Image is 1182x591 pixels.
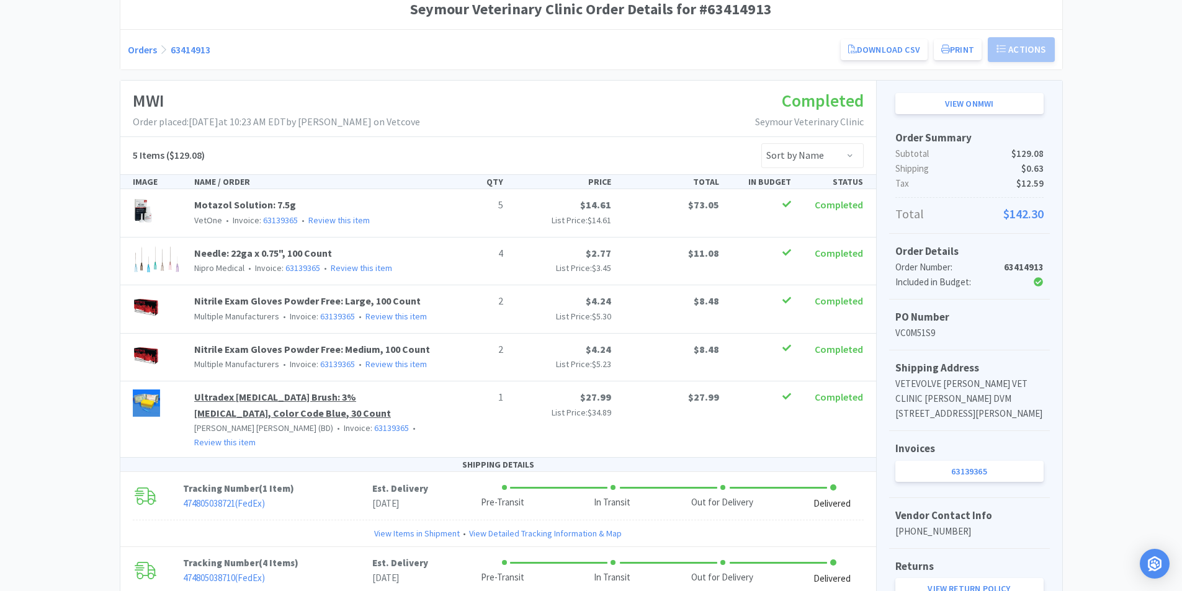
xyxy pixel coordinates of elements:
[813,572,851,586] div: Delivered
[372,571,428,585] p: [DATE]
[895,243,1044,260] h5: Order Details
[194,422,333,433] span: [PERSON_NAME] [PERSON_NAME] (BD)
[895,524,1044,539] p: [PHONE_NUMBER]
[1016,176,1044,191] span: $12.59
[1003,204,1044,224] span: $142.30
[691,571,753,585] div: Out for Delivery
[300,215,307,226] span: •
[357,358,364,370] span: •
[128,175,190,189] div: IMAGE
[133,87,420,115] h1: MWI
[436,175,508,189] div: QTY
[246,262,253,273] span: •
[194,343,430,355] a: Nitrile Exam Gloves Powder Free: Medium, 100 Count
[895,130,1044,146] h5: Order Summary
[128,43,157,56] a: Orders
[895,461,1044,482] a: 63139365
[441,293,503,309] p: 2
[308,215,370,226] a: Review this item
[895,309,1044,326] h5: PO Number
[262,482,290,494] span: 1 Item
[588,215,611,226] span: $14.61
[513,213,611,227] p: List Price:
[895,176,1044,191] p: Tax
[513,309,611,323] p: List Price:
[460,527,469,540] span: •
[183,497,265,509] a: 474805038721(FedEx)
[322,262,329,273] span: •
[194,215,222,226] span: VetOne
[357,311,364,322] span: •
[194,437,256,448] a: Review this item
[262,557,295,569] span: 4 Items
[895,146,1044,161] p: Subtotal
[755,114,864,130] p: Seymour Veterinary Clinic
[374,527,460,540] a: View Items in Shipment
[815,391,863,403] span: Completed
[365,358,427,370] a: Review this item
[194,247,332,259] a: Needle: 22ga x 0.75", 100 Count
[815,247,863,259] span: Completed
[586,343,611,355] span: $4.24
[895,507,1044,524] h5: Vendor Contact Info
[279,358,355,370] span: Invoice:
[183,481,372,496] p: Tracking Number ( )
[513,261,611,275] p: List Price:
[372,481,428,496] p: Est. Delivery
[372,556,428,571] p: Est. Delivery
[194,358,279,370] span: Multiple Manufacturers
[815,295,863,307] span: Completed
[481,571,524,585] div: Pre-Transit
[895,204,1044,224] p: Total
[694,343,719,355] span: $8.48
[592,311,611,322] span: $5.30
[895,275,994,290] div: Included in Budget:
[285,262,320,273] a: 63139365
[244,262,320,273] span: Invoice:
[1011,146,1044,161] span: $129.08
[331,262,392,273] a: Review this item
[691,495,753,510] div: Out for Delivery
[133,197,154,224] img: 82219ed2d7844a8f94cabbf5b0430520_6675.jpeg
[508,175,616,189] div: PRICE
[586,247,611,259] span: $2.77
[441,342,503,358] p: 2
[183,572,265,584] a: 474805038710(FedEx)
[782,89,864,112] span: Completed
[171,43,210,56] a: 63414913
[481,495,524,510] div: Pre-Transit
[1021,161,1044,176] span: $0.63
[815,343,863,355] span: Completed
[616,175,724,189] div: TOTAL
[815,198,863,211] span: Completed
[724,175,796,189] div: IN BUDGET
[335,422,342,433] span: •
[895,558,1044,575] h5: Returns
[934,39,982,60] button: Print
[694,295,719,307] span: $8.48
[895,440,1044,457] h5: Invoices
[133,246,181,273] img: 4374c3541fc64dcb89e4199e0b2f3a8a_380037.png
[120,458,876,472] div: SHIPPING DETAILS
[469,527,622,540] a: View Detailed Tracking Information & Map
[279,311,355,322] span: Invoice:
[1140,549,1170,579] div: Open Intercom Messenger
[133,148,205,164] h5: ($129.08)
[592,358,611,370] span: $5.23
[194,198,296,211] a: Motazol Solution: 7.5g
[813,497,851,511] div: Delivered
[320,358,355,370] a: 63139365
[895,376,1044,421] p: VETEVOLVE [PERSON_NAME] VET CLINIC [PERSON_NAME] DVM [STREET_ADDRESS][PERSON_NAME]
[895,93,1044,114] a: View onMWI
[333,422,409,433] span: Invoice:
[895,260,994,275] div: Order Number:
[374,422,409,433] a: 63139365
[586,295,611,307] span: $4.24
[895,326,1044,340] p: VC0M51S9
[588,407,611,418] span: $34.89
[133,293,160,321] img: 09f8dade2ea047cab84c9b32ad945269_216742.png
[841,39,928,60] a: Download CSV
[594,495,630,510] div: In Transit
[183,556,372,571] p: Tracking Number ( )
[365,311,427,322] a: Review this item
